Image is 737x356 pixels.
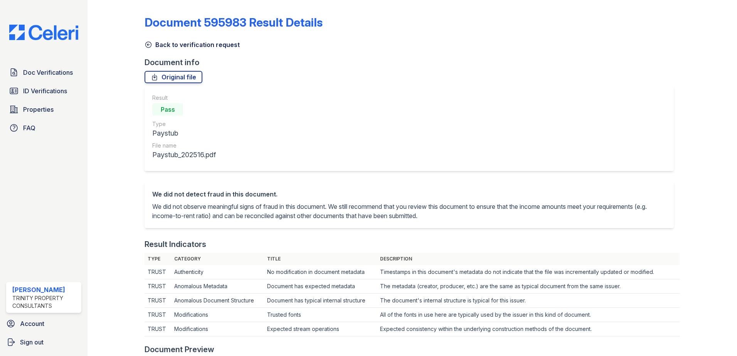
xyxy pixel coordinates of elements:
td: All of the fonts in use here are typically used by the issuer in this kind of document. [377,308,680,322]
span: Sign out [20,338,44,347]
td: Expected stream operations [264,322,377,336]
div: Result Indicators [145,239,206,250]
span: FAQ [23,123,35,133]
p: We did not observe meaningful signs of fraud in this document. We still recommend that you review... [152,202,666,220]
a: Sign out [3,334,84,350]
td: The document's internal structure is typical for this issuer. [377,294,680,308]
a: Document 595983 Result Details [145,15,323,29]
td: Trusted fonts [264,308,377,322]
div: Document info [145,57,680,68]
th: Type [145,253,171,265]
td: TRUST [145,294,171,308]
a: Properties [6,102,81,117]
td: TRUST [145,265,171,279]
a: ID Verifications [6,83,81,99]
a: Back to verification request [145,40,240,49]
div: Paystub_202516.pdf [152,149,216,160]
th: Title [264,253,377,265]
div: File name [152,142,216,149]
span: Properties [23,105,54,114]
td: Modifications [171,322,264,336]
span: ID Verifications [23,86,67,96]
a: Account [3,316,84,331]
td: Timestamps in this document's metadata do not indicate that the file was incrementally updated or... [377,265,680,279]
th: Category [171,253,264,265]
a: Original file [145,71,202,83]
td: TRUST [145,308,171,322]
td: Document has expected metadata [264,279,377,294]
td: No modification in document metadata [264,265,377,279]
span: Account [20,319,44,328]
td: Document has typical internal structure [264,294,377,308]
td: TRUST [145,322,171,336]
img: CE_Logo_Blue-a8612792a0a2168367f1c8372b55b34899dd931a85d93a1a3d3e32e68fde9ad4.png [3,25,84,40]
td: Anomalous Metadata [171,279,264,294]
a: Doc Verifications [6,65,81,80]
div: [PERSON_NAME] [12,285,78,294]
div: We did not detect fraud in this document. [152,190,666,199]
div: Result [152,94,216,102]
span: Doc Verifications [23,68,73,77]
div: Paystub [152,128,216,139]
div: Trinity Property Consultants [12,294,78,310]
td: The metadata (creator, producer, etc.) are the same as typical document from the same issuer. [377,279,680,294]
td: Expected consistency within the underlying construction methods of the document. [377,322,680,336]
td: Modifications [171,308,264,322]
div: Type [152,120,216,128]
td: Anomalous Document Structure [171,294,264,308]
td: TRUST [145,279,171,294]
td: Authenticity [171,265,264,279]
a: FAQ [6,120,81,136]
div: Document Preview [145,344,214,355]
th: Description [377,253,680,265]
div: Pass [152,103,183,116]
